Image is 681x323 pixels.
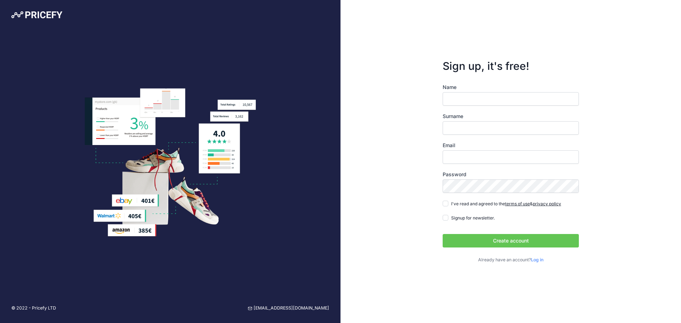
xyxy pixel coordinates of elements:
p: Already have an account? [443,257,579,263]
a: terms of use [505,201,530,206]
button: Create account [443,234,579,247]
span: I've read and agreed to the & [451,201,561,206]
a: [EMAIL_ADDRESS][DOMAIN_NAME] [248,305,329,312]
h3: Sign up, it's free! [443,60,579,72]
label: Password [443,171,579,178]
label: Email [443,142,579,149]
label: Surname [443,113,579,120]
a: Log in [531,257,543,262]
a: privacy policy [533,201,561,206]
p: © 2022 - Pricefy LTD [11,305,56,312]
img: Pricefy [11,11,62,18]
label: Name [443,84,579,91]
span: Signup for newsletter. [451,215,495,221]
